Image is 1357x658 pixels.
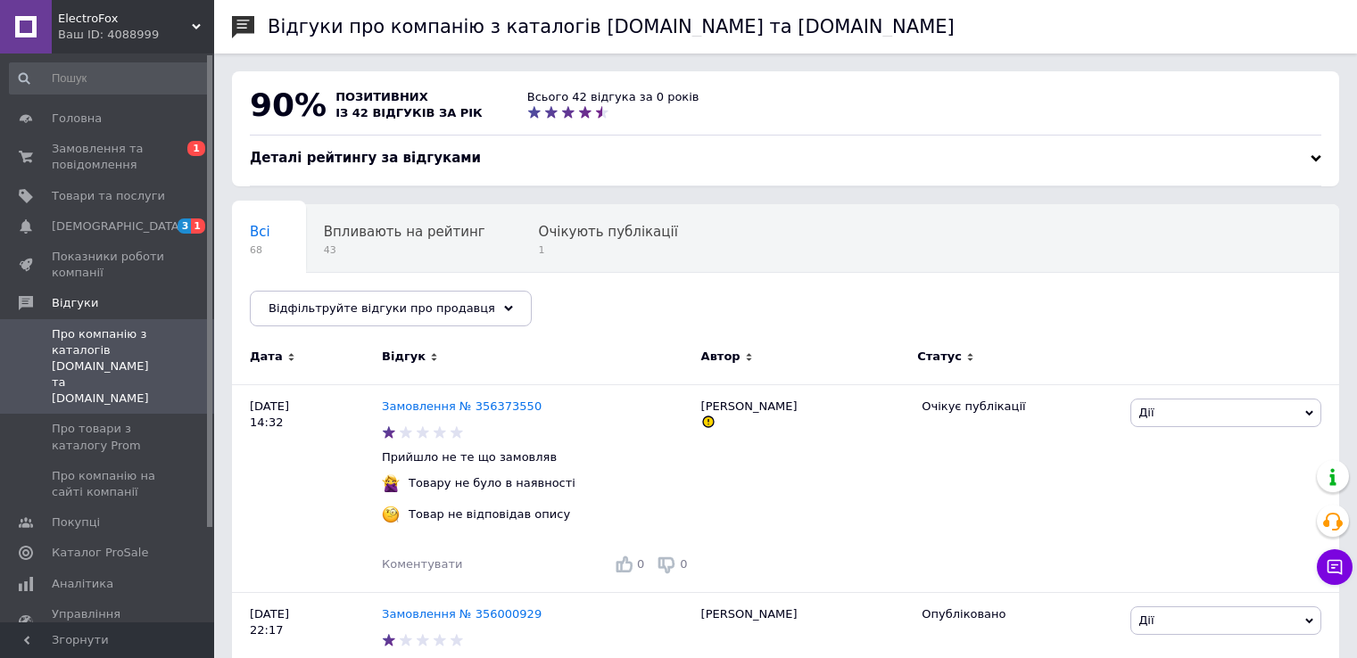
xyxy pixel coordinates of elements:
[382,557,462,571] span: Коментувати
[52,514,100,531] span: Покупці
[52,295,98,311] span: Відгуки
[539,243,678,257] span: 1
[637,557,644,571] span: 0
[335,106,483,119] span: із 42 відгуків за рік
[52,111,102,127] span: Головна
[52,468,165,500] span: Про компанію на сайті компанії
[269,301,495,315] span: Відфільтруйте відгуки про продавця
[52,218,184,234] span: [DEMOGRAPHIC_DATA]
[382,349,426,365] span: Відгук
[250,349,283,365] span: Дата
[382,607,542,621] a: Замовлення № 356000929
[250,243,270,257] span: 68
[250,224,270,240] span: Всі
[52,188,165,204] span: Товари та послуги
[250,150,481,166] span: Деталі рейтингу за відгуками
[324,224,485,240] span: Впливають на рейтинг
[539,224,678,240] span: Очікують публікації
[382,506,400,523] img: :face_with_monocle:
[680,557,687,571] span: 0
[324,243,485,257] span: 43
[178,218,192,234] span: 3
[404,475,580,491] div: Товару не було в наявності
[52,421,165,453] span: Про товари з каталогу Prom
[268,16,955,37] h1: Відгуки про компанію з каталогів [DOMAIN_NAME] та [DOMAIN_NAME]
[52,141,165,173] span: Замовлення та повідомлення
[52,249,165,281] span: Показники роботи компанії
[232,384,382,592] div: [DATE] 14:32
[1138,613,1154,627] span: Дії
[335,90,428,103] span: позитивних
[917,349,962,365] span: Статус
[191,218,205,234] span: 1
[1317,549,1353,585] button: Чат з покупцем
[232,273,467,341] div: Опубліковані без коментаря
[9,62,211,95] input: Пошук
[382,449,692,465] p: Прийшло не те що замовляв
[382,399,542,413] a: Замовлення № 356373550
[1138,406,1154,419] span: Дії
[382,474,400,492] img: :woman-gesturing-no:
[52,576,113,592] span: Аналітика
[527,89,699,105] div: Всього 42 відгука за 0 років
[58,11,192,27] span: ElectroFox
[922,606,1117,622] div: Опубліковано
[58,27,214,43] div: Ваш ID: 4088999
[701,349,741,365] span: Автор
[250,86,327,123] span: 90%
[187,141,205,156] span: 1
[52,545,148,561] span: Каталог ProSale
[250,149,1321,168] div: Деталі рейтингу за відгуками
[922,399,1117,415] div: Очікує публікації
[250,292,431,308] span: Опубліковані без комен...
[52,326,165,407] span: Про компанію з каталогів [DOMAIN_NAME] та [DOMAIN_NAME]
[52,606,165,638] span: Управління сайтом
[382,556,462,572] div: Коментувати
[404,506,575,522] div: Товар не відповідав опису
[692,384,914,592] div: [PERSON_NAME]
